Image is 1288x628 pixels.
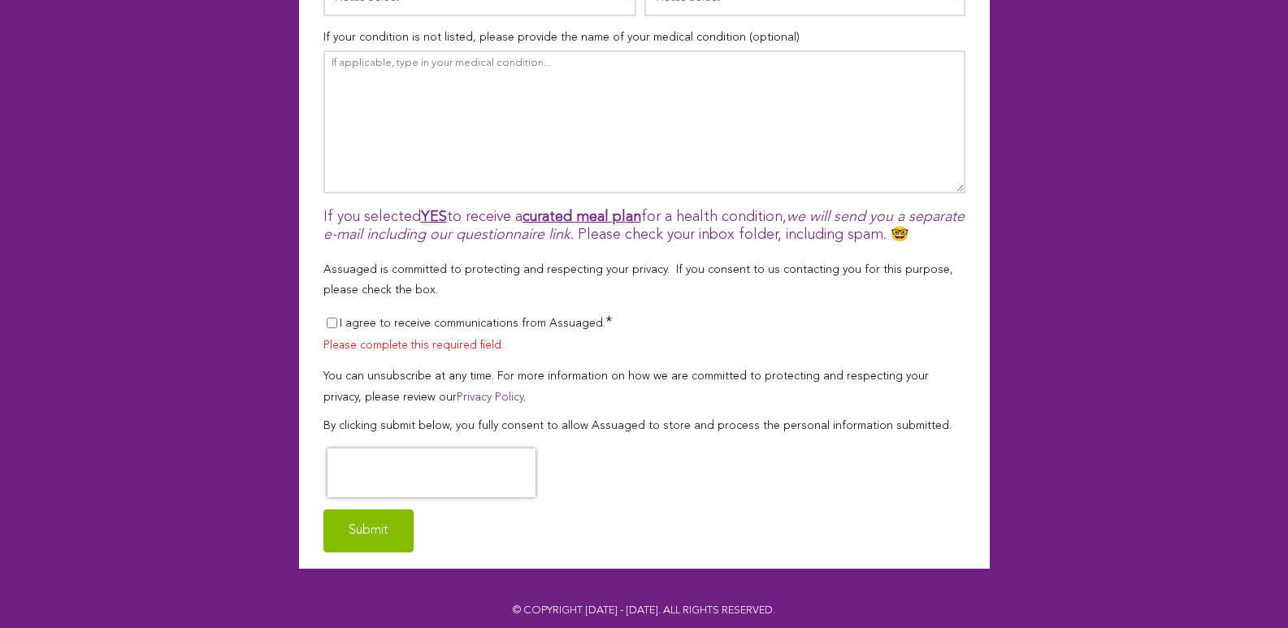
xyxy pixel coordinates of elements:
[1207,550,1288,628] iframe: Chat Widget
[340,318,605,329] p: I agree to receive communications from Assuaged.
[323,210,965,242] em: we will send you a separate e-mail including our questionnaire link
[457,392,523,403] a: Privacy Policy
[513,605,775,616] span: © COPYRIGHT [DATE] - [DATE]. ALL RIGHTS RESERVED.
[421,210,447,224] strong: YES
[323,210,965,242] span: If you selected to receive a for a health condition, . Please check your inbox folder, including ...
[323,260,965,301] p: Assuaged is committed to protecting and respecting your privacy. If you consent to us contacting ...
[323,509,414,552] input: Submit
[323,32,800,43] span: If your condition is not listed, please provide the name of your medical condition (optional)
[327,318,337,328] input: I agree to receive communications from Assuaged.*
[323,366,965,407] p: You can unsubscribe at any time. For more information on how we are committed to protecting and r...
[323,416,965,436] p: By clicking submit below, you fully consent to allow Assuaged to store and process the personal i...
[323,336,957,360] label: Please complete this required field.
[327,448,536,497] iframe: reCAPTCHA
[523,210,641,224] strong: curated meal plan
